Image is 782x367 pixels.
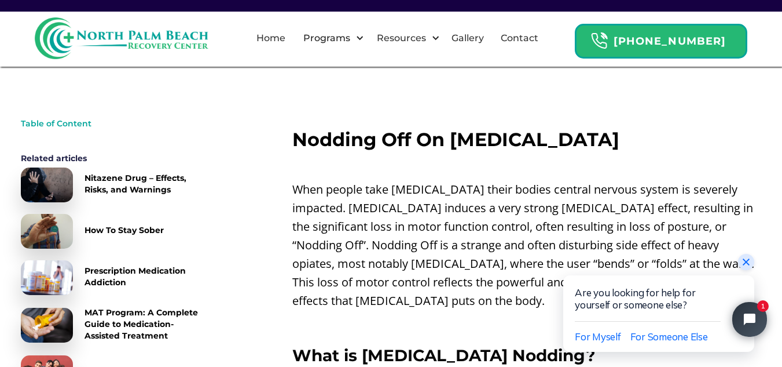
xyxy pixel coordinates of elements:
div: MAT Program: A Complete Guide to Medication-Assisted Treatment [85,307,206,341]
a: Prescription Medication Addiction [21,260,206,295]
iframe: Tidio Chat [539,238,782,367]
div: Table of Content [21,118,206,129]
a: Nitazene Drug – Effects, Risks, and Warnings [21,168,206,202]
p: ‍ [292,156,762,175]
a: Home [249,20,292,57]
a: Contact [494,20,545,57]
div: Programs [293,20,367,57]
img: Header Calendar Icons [590,32,608,50]
a: Gallery [445,20,491,57]
div: Programs [300,31,353,45]
div: Nitazene Drug – Effects, Risks, and Warnings [85,172,206,195]
strong: [PHONE_NUMBER] [614,35,726,48]
h2: Nodding Off On [MEDICAL_DATA] [292,129,762,150]
a: How To Stay Sober [21,214,206,249]
strong: What is [MEDICAL_DATA] Nodding? [292,346,595,365]
a: Header Calendar Icons[PHONE_NUMBER] [575,18,747,59]
p: When people take [MEDICAL_DATA] their bodies central nervous system is severely impacted. [MEDICA... [292,180,762,310]
div: Related articles [21,152,206,164]
div: Prescription Medication Addiction [85,265,206,288]
div: Resources [367,20,443,57]
p: ‍ [292,316,762,335]
div: Resources [374,31,429,45]
div: How To Stay Sober [85,224,164,236]
a: MAT Program: A Complete Guide to Medication-Assisted Treatment [21,307,206,344]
